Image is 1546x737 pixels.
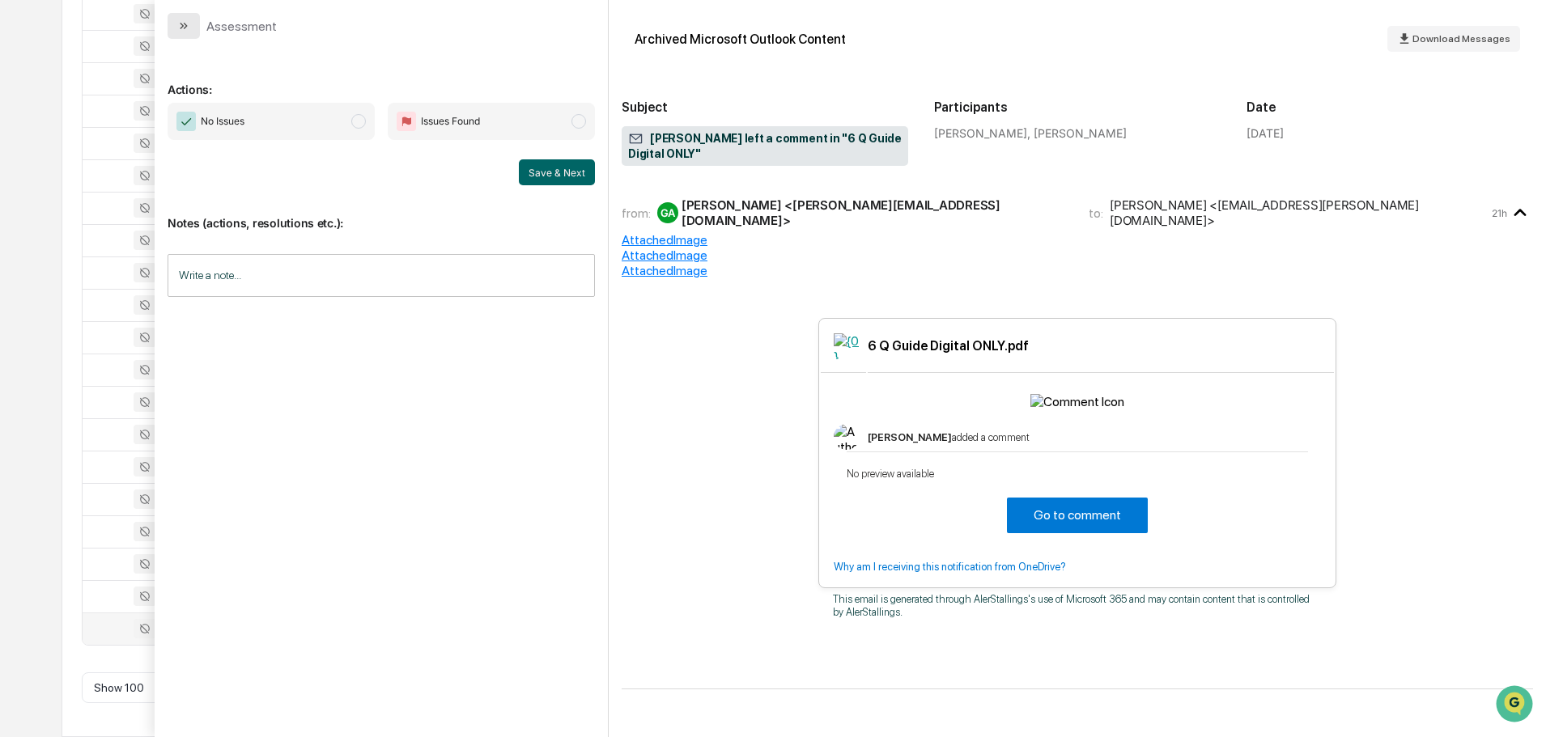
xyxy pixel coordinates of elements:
div: 🖐️ [16,205,29,218]
div: AttachedImage [622,232,1533,248]
button: Save & Next [519,159,595,185]
a: 🔎Data Lookup [10,228,108,257]
button: Start new chat [275,129,295,148]
span: Preclearance [32,204,104,220]
span: Data Lookup [32,235,102,251]
a: Powered byPylon [114,273,196,286]
span: added a comment [868,431,1030,443]
img: Flag [397,112,416,131]
img: Checkmark [176,112,196,131]
span: [PERSON_NAME] left a comment in "6 Q Guide Digital ONLY" [628,131,902,162]
iframe: Open customer support [1494,684,1538,727]
a: 🗄️Attestations [111,197,207,227]
span: from: [622,205,651,221]
a: Go to comment [1007,498,1148,533]
div: Start new chat [55,124,265,140]
div: 🔎 [16,236,29,249]
span: Attestations [134,204,201,220]
div: AttachedImage [622,263,1533,278]
p: Actions: [168,63,595,96]
img: Author [834,424,860,450]
div: We're available if you need us! [55,140,205,153]
button: Download Messages [1387,26,1520,52]
div: [DATE] [1247,126,1284,140]
span: to: [1089,205,1103,221]
span: No Issues [201,113,244,129]
input: Clear [42,74,267,91]
h2: Date [1247,100,1533,115]
img: {0} Icon [834,333,860,359]
div: AttachedImage [622,248,1533,263]
a: Why am I receiving this notification from OneDrive? [834,561,1066,573]
div: Assessment [206,19,277,34]
div: 🗄️ [117,205,130,218]
div: [PERSON_NAME] <[PERSON_NAME][EMAIL_ADDRESS][DOMAIN_NAME]> [682,197,1069,228]
img: Comment Icon [1030,394,1124,409]
a: 🖐️Preclearance [10,197,111,227]
p: How can we help? [16,34,295,60]
span: [PERSON_NAME] [868,431,952,443]
p: Notes (actions, resolutions etc.): [168,197,595,230]
div: [PERSON_NAME], [PERSON_NAME] [934,126,1221,140]
a: 6 Q Guide Digital ONLY.pdf [868,339,1321,354]
span: Pylon [161,274,196,286]
span: Download Messages [1412,33,1510,44]
h2: Subject [622,100,908,115]
p: This email is generated through AlerStallings's use of Microsoft 365 and may contain content that... [833,593,1322,619]
div: [PERSON_NAME] <[EMAIL_ADDRESS][PERSON_NAME][DOMAIN_NAME]> [1110,197,1488,228]
time: Wednesday, August 27, 2025 at 12:14:06 PM [1492,207,1507,219]
div: Archived Microsoft Outlook Content [635,32,846,47]
span: Issues Found [421,113,480,129]
h2: Participants [934,100,1221,115]
p: No preview available [847,451,1308,483]
div: GA [657,202,678,223]
img: 1746055101610-c473b297-6a78-478c-a979-82029cc54cd1 [16,124,45,153]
